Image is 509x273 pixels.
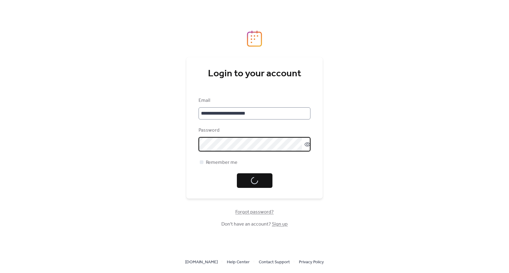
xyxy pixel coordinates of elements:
span: Forgot password? [235,209,274,216]
span: Help Center [227,259,250,266]
div: Login to your account [199,68,310,80]
a: Forgot password? [235,210,274,214]
a: Help Center [227,258,250,266]
a: Sign up [272,219,288,229]
div: Password [199,127,309,134]
img: logo [247,30,262,47]
span: Privacy Policy [299,259,324,266]
a: Privacy Policy [299,258,324,266]
span: Remember me [206,159,237,166]
span: [DOMAIN_NAME] [185,259,218,266]
a: [DOMAIN_NAME] [185,258,218,266]
span: Don't have an account? [221,221,288,228]
div: Email [199,97,309,104]
a: Contact Support [259,258,290,266]
span: Contact Support [259,259,290,266]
